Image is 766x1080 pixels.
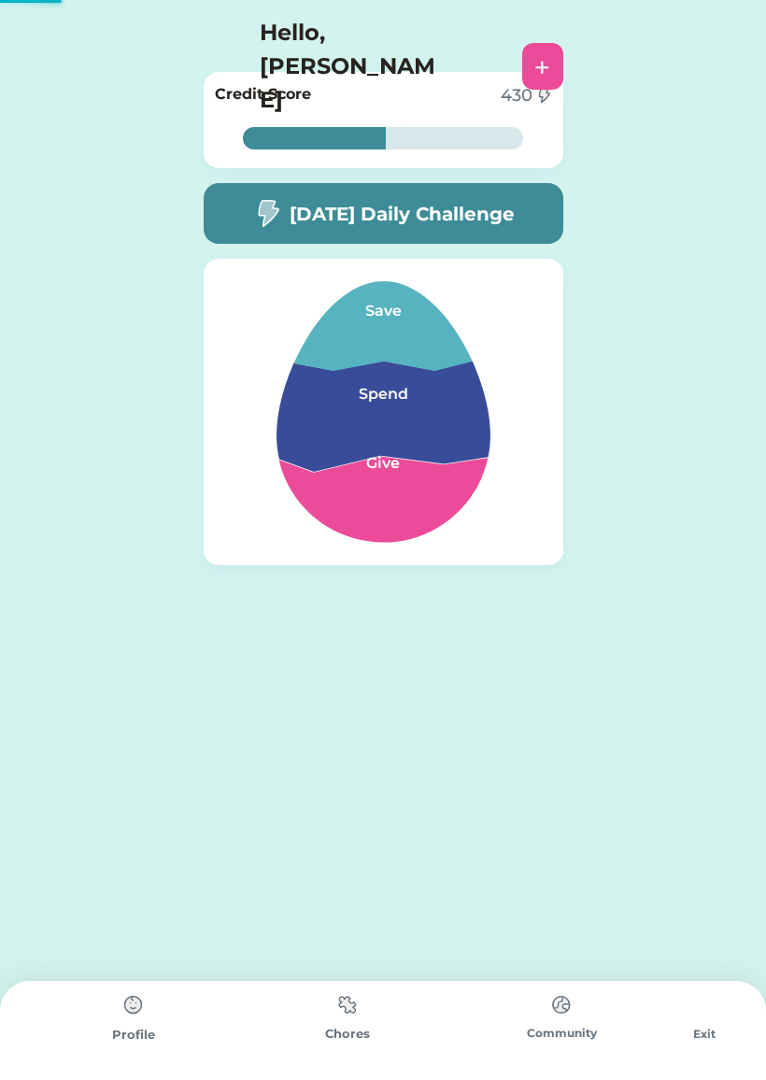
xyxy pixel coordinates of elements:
[290,383,476,405] h6: Spend
[534,52,550,80] div: +
[290,300,476,322] h6: Save
[290,200,515,228] h5: [DATE] Daily Challenge
[26,1026,240,1044] div: Profile
[260,16,447,117] h4: Hello, [PERSON_NAME]
[329,987,366,1023] img: type%3Dchores%2C%20state%3Ddefault.svg
[290,452,476,475] h6: Give
[204,46,245,87] img: yH5BAEAAAAALAAAAAABAAEAAAIBRAA7
[115,987,152,1024] img: type%3Dchores%2C%20state%3Ddefault.svg
[455,1025,669,1042] div: Community
[669,1026,740,1043] div: Exit
[240,1025,454,1044] div: Chores
[232,281,535,543] img: Group%201.svg
[686,987,723,1024] img: yH5BAEAAAAALAAAAAABAAEAAAIBRAA7
[543,987,580,1023] img: type%3Dchores%2C%20state%3Ddefault.svg
[247,127,519,149] div: 51%
[252,199,282,228] img: image-flash-1--flash-power-connect-charge-electricity-lightning.svg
